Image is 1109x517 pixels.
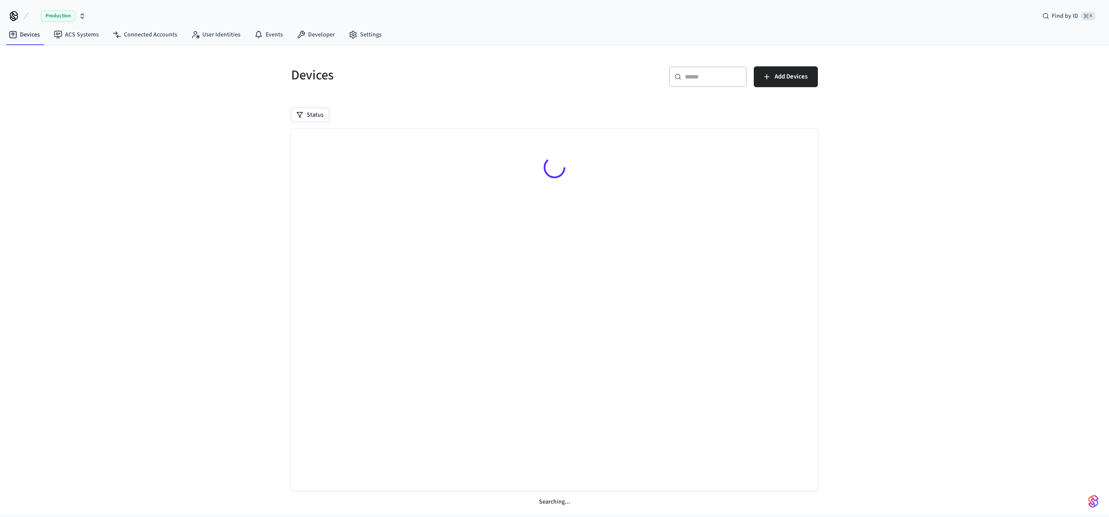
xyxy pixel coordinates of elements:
a: ACS Systems [47,27,106,43]
a: Settings [342,27,389,43]
a: Events [247,27,290,43]
a: User Identities [184,27,247,43]
div: Find by ID⌘ K [1035,8,1102,24]
a: Connected Accounts [106,27,184,43]
img: SeamLogoGradient.69752ec5.svg [1088,494,1099,508]
span: Production [41,10,75,22]
a: Devices [2,27,47,43]
a: Developer [290,27,342,43]
span: Add Devices [775,71,807,82]
span: ⌘ K [1081,12,1095,20]
div: Searching... [291,491,818,514]
button: Status [291,108,329,122]
span: Find by ID [1052,12,1078,20]
h5: Devices [291,66,549,84]
button: Add Devices [754,66,818,87]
